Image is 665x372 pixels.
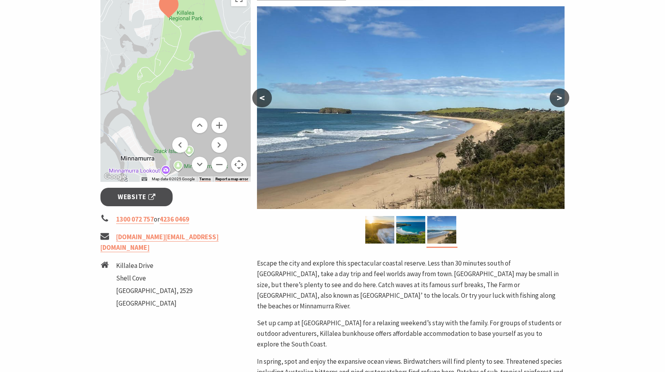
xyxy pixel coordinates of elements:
img: Killalea Regional Park [396,216,425,244]
button: Zoom in [211,117,227,133]
li: Shell Cove [116,273,192,284]
a: 1300 072 757 [116,215,154,224]
button: Move left [172,137,188,153]
button: Keyboard shortcuts [142,176,147,182]
img: Beach views in Killalea Regional Park. © DPE [257,6,565,209]
li: or [100,214,251,225]
a: Open this area in Google Maps (opens a new window) [102,172,128,182]
span: Map data ©2025 Google [152,177,195,181]
button: Move down [192,157,208,172]
button: > [550,88,569,107]
p: Set up camp at [GEOGRAPHIC_DATA] for a relaxing weekend’s stay with the family. For groups of stu... [257,318,565,350]
img: Google [102,172,128,182]
a: [DOMAIN_NAME][EMAIL_ADDRESS][DOMAIN_NAME] [100,233,219,252]
img: Beach views in Killalea Regional Park. © DPE [427,216,456,244]
a: 4236 0469 [160,215,189,224]
button: Zoom out [211,157,227,172]
p: Escape the city and explore this spectacular coastal reserve. Less than 30 minutes south of [GEOG... [257,258,565,312]
img: Killalea Regional Park [365,216,394,244]
a: Report a map error [215,177,248,181]
span: Website [118,192,155,202]
li: [GEOGRAPHIC_DATA], 2529 [116,286,192,296]
li: [GEOGRAPHIC_DATA] [116,298,192,309]
button: Move up [192,117,208,133]
button: < [252,88,272,107]
a: Terms (opens in new tab) [199,177,211,181]
button: Move right [211,137,227,153]
button: Map camera controls [231,157,247,172]
a: Website [100,188,173,206]
li: Killalea Drive [116,260,192,271]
